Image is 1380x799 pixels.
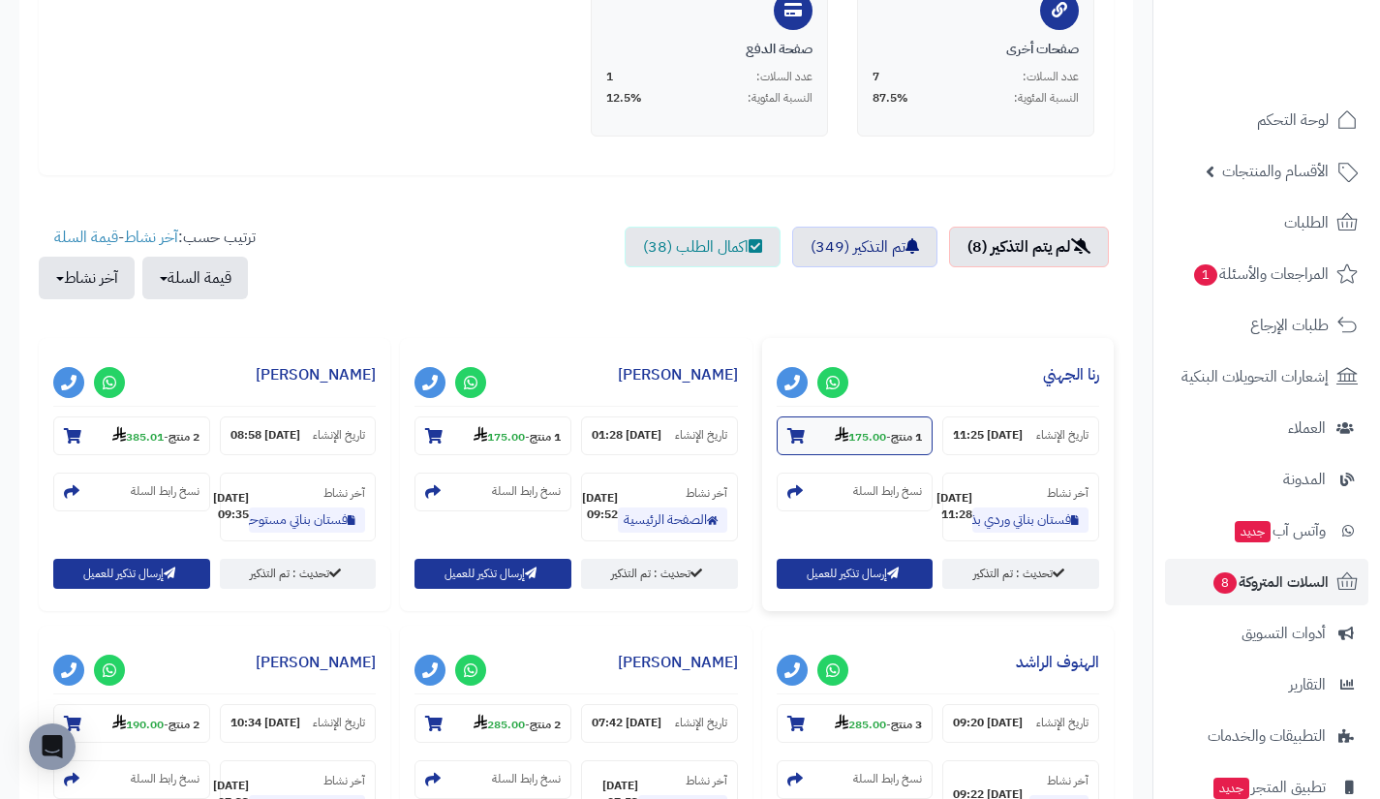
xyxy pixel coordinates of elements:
[53,473,210,511] section: نسخ رابط السلة
[949,227,1109,267] a: لم يتم التذكير (8)
[230,427,300,444] strong: [DATE] 08:58
[972,507,1089,533] a: فستان بناتي وردي بذيل وتطريز فضي فستان سهرة للأفر
[39,227,256,299] ul: ترتيب حسب: -
[53,760,210,799] section: نسخ رابط السلة
[675,715,727,731] small: تاريخ الإنشاء
[131,771,199,787] small: نسخ رابط السلة
[54,226,118,249] a: قيمة السلة
[1165,713,1368,759] a: التطبيقات والخدمات
[1036,715,1089,731] small: تاريخ الإنشاء
[1165,507,1368,554] a: وآتس آبجديد
[1043,363,1099,386] a: رنا الجهني
[618,507,727,533] a: الصفحة الرئيسية
[625,227,781,267] a: اكمال الطلب (38)
[592,427,661,444] strong: [DATE] 01:28
[1192,261,1329,288] span: المراجعات والأسئلة
[835,428,886,446] strong: 175.00
[835,716,886,733] strong: 285.00
[1222,158,1329,185] span: الأقسام والمنتجات
[249,507,365,533] a: فستان بناتي مستوحى من أجواء المهرجانات 1010
[581,559,738,589] a: تحديث : تم التذكير
[835,426,922,446] small: -
[936,490,972,523] strong: [DATE] 11:28
[474,426,561,446] small: -
[53,416,210,455] section: 2 منتج-385.01
[1257,107,1329,134] span: لوحة التحكم
[1165,610,1368,657] a: أدوات التسويق
[1036,427,1089,444] small: تاريخ الإنشاء
[891,428,922,446] strong: 1 منتج
[492,771,561,787] small: نسخ رابط السلة
[1023,69,1079,85] span: عدد السلات:
[213,490,249,523] strong: [DATE] 09:35
[606,69,613,85] span: 1
[530,428,561,446] strong: 1 منتج
[1165,97,1368,143] a: لوحة التحكم
[169,428,199,446] strong: 2 منتج
[873,90,908,107] span: 87.5%
[29,723,76,770] div: Open Intercom Messenger
[675,427,727,444] small: تاريخ الإنشاء
[313,715,365,731] small: تاريخ الإنشاء
[1288,415,1326,442] span: العملاء
[1212,571,1238,595] span: 8
[112,714,199,733] small: -
[748,90,813,107] span: النسبة المئوية:
[953,427,1023,444] strong: [DATE] 11:25
[853,483,922,500] small: نسخ رابط السلة
[474,716,525,733] strong: 285.00
[1047,772,1089,789] small: آخر نشاط
[1165,353,1368,400] a: إشعارات التحويلات البنكية
[873,69,879,85] span: 7
[124,226,178,249] a: آخر نشاط
[53,559,210,589] button: إرسال تذكير للعميل
[1165,661,1368,708] a: التقارير
[414,473,571,511] section: نسخ رابط السلة
[1211,569,1329,596] span: السلات المتروكة
[474,714,561,733] small: -
[414,559,571,589] button: إرسال تذكير للعميل
[853,771,922,787] small: نسخ رابط السلة
[414,704,571,743] section: 2 منتج-285.00
[618,651,738,674] a: [PERSON_NAME]
[1165,302,1368,349] a: طلبات الإرجاع
[777,760,934,799] section: نسخ رابط السلة
[891,716,922,733] strong: 3 منتج
[530,716,561,733] strong: 2 منتج
[1242,620,1326,647] span: أدوات التسويق
[1193,263,1218,287] span: 1
[1250,312,1329,339] span: طلبات الإرجاع
[835,714,922,733] small: -
[492,483,561,500] small: نسخ رابط السلة
[942,559,1099,589] a: تحديث : تم التذكير
[618,363,738,386] a: [PERSON_NAME]
[220,559,377,589] a: تحديث : تم التذكير
[582,490,618,523] strong: [DATE] 09:52
[256,363,376,386] a: [PERSON_NAME]
[112,428,164,446] strong: 385.01
[53,704,210,743] section: 2 منتج-190.00
[1165,559,1368,605] a: السلات المتروكة8
[1208,722,1326,750] span: التطبيقات والخدمات
[1165,405,1368,451] a: العملاء
[39,257,135,299] button: آخر نشاط
[1248,15,1362,55] img: logo-2.png
[777,559,934,589] button: إرسال تذكير للعميل
[131,483,199,500] small: نسخ رابط السلة
[1233,517,1326,544] span: وآتس آب
[1165,456,1368,503] a: المدونة
[230,715,300,731] strong: [DATE] 10:34
[1213,778,1249,799] span: جديد
[606,40,813,59] div: صفحة الدفع
[112,716,164,733] strong: 190.00
[1165,200,1368,246] a: الطلبات
[777,704,934,743] section: 3 منتج-285.00
[1181,363,1329,390] span: إشعارات التحويلات البنكية
[606,90,642,107] span: 12.5%
[323,772,365,789] small: آخر نشاط
[169,716,199,733] strong: 2 منتج
[873,40,1079,59] div: صفحات أخرى
[592,715,661,731] strong: [DATE] 07:42
[1289,671,1326,698] span: التقارير
[414,416,571,455] section: 1 منتج-175.00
